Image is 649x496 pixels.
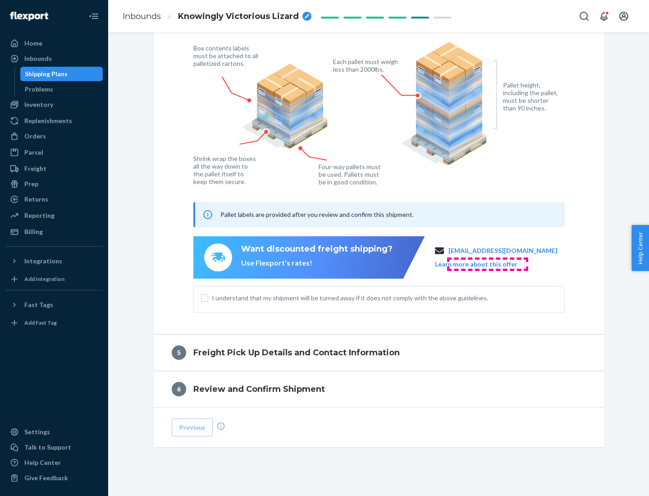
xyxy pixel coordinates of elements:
[575,7,593,25] button: Open Search Box
[154,335,604,371] button: 5Freight Pick Up Details and Contact Information
[5,208,103,223] a: Reporting
[24,39,42,48] div: Home
[24,458,61,467] div: Help Center
[5,192,103,207] a: Returns
[20,67,103,81] a: Shipping Plans
[24,164,46,173] div: Freight
[24,54,52,63] div: Inbounds
[220,211,414,218] span: Pallet labels are provided after you review and confirm this shipment.
[5,36,103,51] a: Home
[595,7,613,25] button: Open notifications
[5,316,103,330] a: Add Fast Tag
[24,473,68,482] div: Give Feedback
[5,129,103,143] a: Orders
[201,294,208,302] input: I understand that my shipment will be turned away if it does not comply with the above guidelines.
[10,12,48,21] img: Flexport logo
[193,155,258,185] figcaption: Shrink wrap the boxes all the way down to the pallet itself to keep them secure.
[241,243,393,255] div: Want discounted freight shipping?
[5,298,103,312] button: Fast Tags
[631,225,649,271] button: Help Center
[319,163,381,186] figcaption: Four-way pallets must be used. Pallets must be in good condition.
[5,114,103,128] a: Replenishments
[24,300,53,309] div: Fast Tags
[5,51,103,66] a: Inbounds
[193,44,261,67] figcaption: Box contents labels must be attached to all palletized cartons.
[333,58,400,73] figcaption: Each pallet must weigh less than 2000lbs.
[24,443,71,452] div: Talk to Support
[115,3,319,30] ol: breadcrumbs
[241,258,393,268] div: Use Flexport's rates!
[193,383,325,395] h4: Review and Confirm Shipment
[24,211,55,220] div: Reporting
[5,425,103,439] a: Settings
[5,225,103,239] a: Billing
[24,132,46,141] div: Orders
[5,471,103,485] button: Give Feedback
[85,7,103,25] button: Close Navigation
[154,371,604,407] button: 6Review and Confirm Shipment
[24,148,43,157] div: Parcel
[615,7,633,25] button: Open account menu
[178,11,299,23] span: Knowingly Victorious Lizard
[24,179,38,188] div: Prep
[20,82,103,96] a: Problems
[5,254,103,268] button: Integrations
[5,177,103,191] a: Prep
[172,418,213,436] button: Previous
[193,347,400,358] h4: Freight Pick Up Details and Contact Information
[5,272,103,286] a: Add Integration
[24,195,48,204] div: Returns
[503,81,562,112] figcaption: Pallet height, including the pallet, must be shorter than 90 inches.
[5,455,103,470] a: Help Center
[5,145,103,160] a: Parcel
[212,294,557,303] span: I understand that my shipment will be turned away if it does not comply with the above guidelines.
[172,345,186,360] div: 5
[24,275,64,283] div: Add Integration
[435,260,517,269] button: Learn more about this offer
[5,440,103,455] a: Talk to Support
[25,85,53,94] div: Problems
[24,427,50,436] div: Settings
[24,100,53,109] div: Inventory
[5,161,103,176] a: Freight
[24,319,57,326] div: Add Fast Tag
[448,246,558,255] a: [EMAIL_ADDRESS][DOMAIN_NAME]
[25,69,68,78] div: Shipping Plans
[172,382,186,396] div: 6
[24,227,43,236] div: Billing
[123,11,161,21] a: Inbounds
[5,97,103,112] a: Inventory
[24,257,62,266] div: Integrations
[24,116,72,125] div: Replenishments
